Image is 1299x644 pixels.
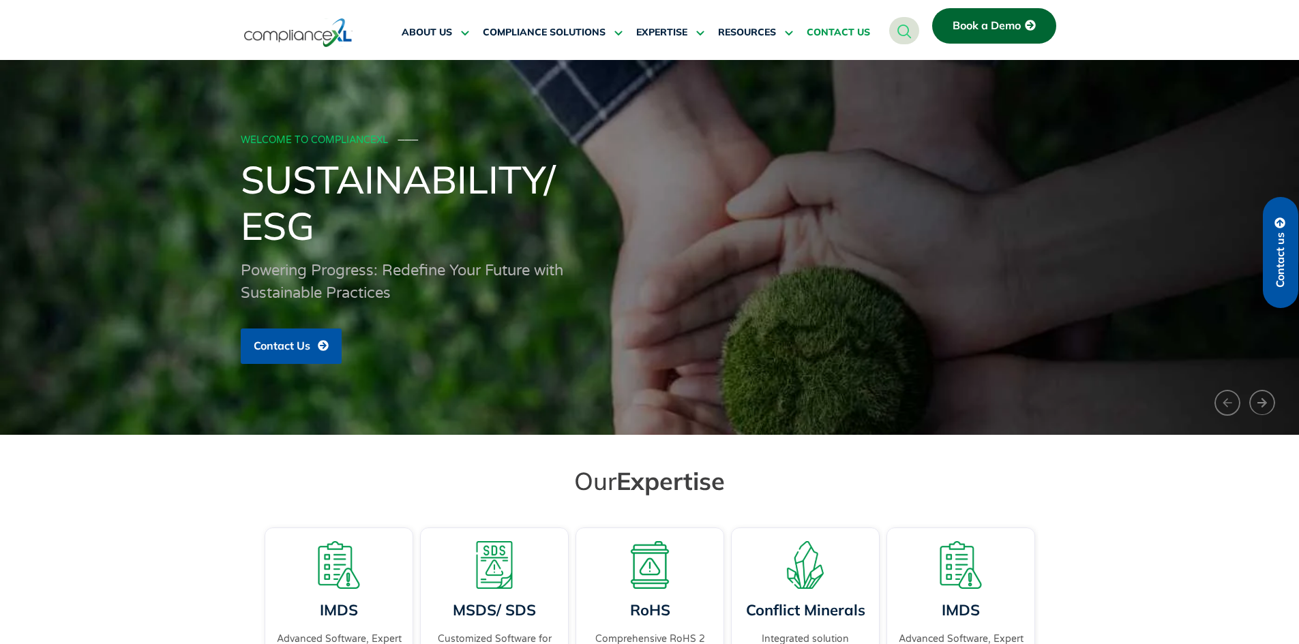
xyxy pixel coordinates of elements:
[320,600,358,619] a: IMDS
[241,135,1055,147] div: WELCOME TO COMPLIANCEXL
[241,156,1059,249] h1: Sustainability/ ESG
[483,27,606,39] span: COMPLIANCE SOLUTIONS
[932,8,1056,44] a: Book a Demo
[718,27,776,39] span: RESOURCES
[268,465,1032,496] h2: Our
[636,16,704,49] a: EXPERTISE
[629,600,670,619] a: RoHS
[781,541,829,589] img: A representation of minerals
[745,600,865,619] a: Conflict Minerals
[244,17,353,48] img: logo-one.svg
[937,541,985,589] img: A list board with a warning
[483,16,623,49] a: COMPLIANCE SOLUTIONS
[453,600,536,619] a: MSDS/ SDS
[636,27,687,39] span: EXPERTISE
[942,600,980,619] a: IMDS
[807,16,870,49] a: CONTACT US
[1263,197,1298,308] a: Contact us
[889,17,919,44] a: navsearch-button
[626,541,674,589] img: A board with a warning sign
[807,27,870,39] span: CONTACT US
[254,340,310,352] span: Contact Us
[402,16,469,49] a: ABOUT US
[471,541,518,589] img: A warning board with SDS displaying
[1274,232,1287,288] span: Contact us
[315,541,363,589] img: A list board with a warning
[241,262,563,302] span: Powering Progress: Redefine Your Future with Sustainable Practices
[241,328,342,364] a: Contact Us
[398,134,419,146] span: ───
[718,16,793,49] a: RESOURCES
[953,20,1021,32] span: Book a Demo
[402,27,452,39] span: ABOUT US
[616,465,725,496] span: Expertise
